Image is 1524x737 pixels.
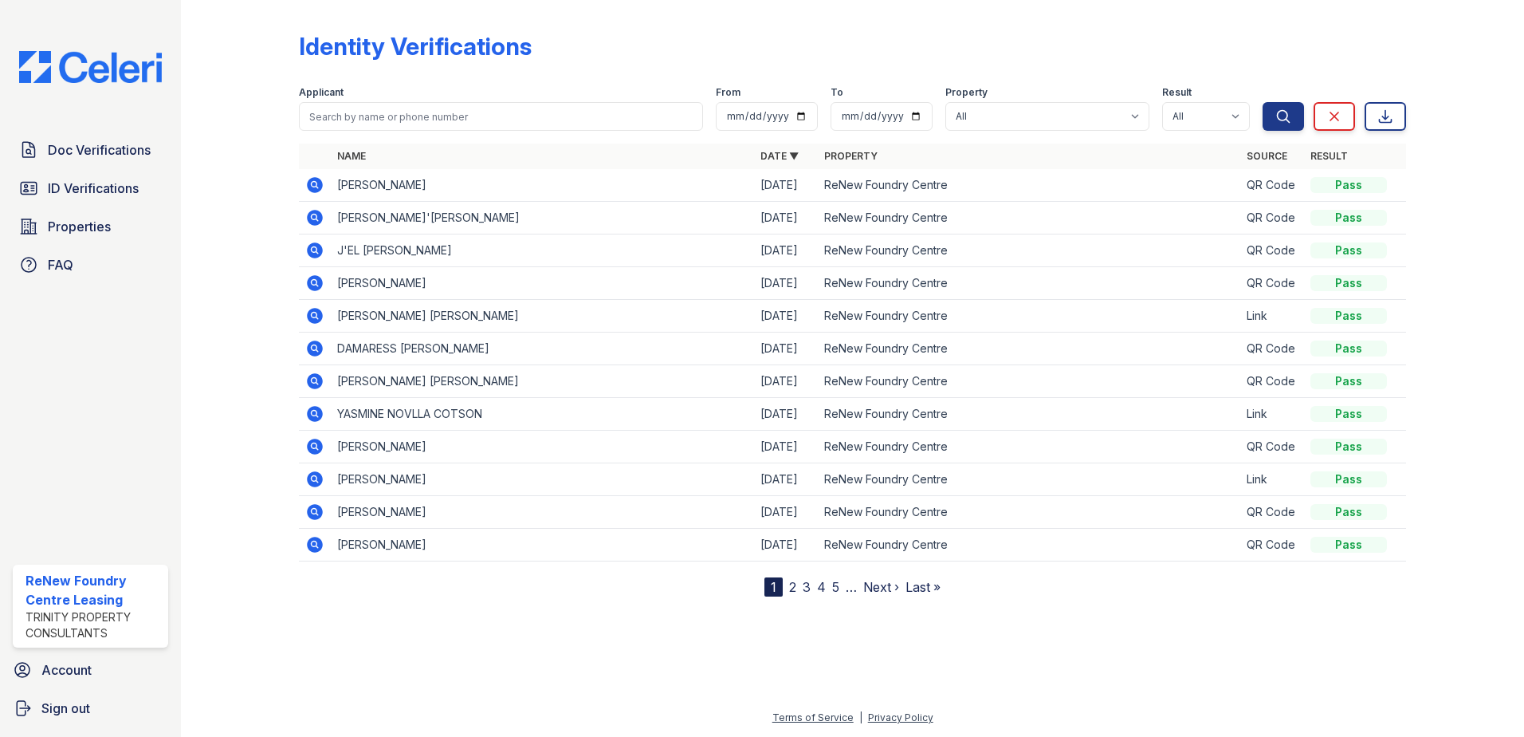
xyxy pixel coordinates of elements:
[818,365,1241,398] td: ReNew Foundry Centre
[803,579,811,595] a: 3
[754,300,818,333] td: [DATE]
[1240,202,1304,235] td: QR Code
[1162,86,1192,99] label: Result
[846,577,857,597] span: …
[1310,439,1387,455] div: Pass
[818,398,1241,431] td: ReNew Foundry Centre
[299,86,344,99] label: Applicant
[331,431,754,463] td: [PERSON_NAME]
[764,577,783,597] div: 1
[818,463,1241,496] td: ReNew Foundry Centre
[818,333,1241,365] td: ReNew Foundry Centre
[818,202,1241,235] td: ReNew Foundry Centre
[832,579,839,595] a: 5
[331,463,754,496] td: [PERSON_NAME]
[1310,275,1387,291] div: Pass
[754,235,818,267] td: [DATE]
[1240,463,1304,496] td: Link
[13,172,168,204] a: ID Verifications
[1310,308,1387,324] div: Pass
[26,609,162,641] div: Trinity Property Consultants
[818,267,1241,300] td: ReNew Foundry Centre
[905,579,941,595] a: Last »
[945,86,988,99] label: Property
[48,255,73,274] span: FAQ
[48,217,111,236] span: Properties
[1310,177,1387,193] div: Pass
[754,496,818,529] td: [DATE]
[41,699,90,718] span: Sign out
[331,300,754,333] td: [PERSON_NAME] [PERSON_NAME]
[754,333,818,365] td: [DATE]
[859,711,862,723] div: |
[754,463,818,496] td: [DATE]
[1240,431,1304,463] td: QR Code
[1310,242,1387,258] div: Pass
[817,579,826,595] a: 4
[1310,373,1387,389] div: Pass
[754,431,818,463] td: [DATE]
[1240,333,1304,365] td: QR Code
[331,496,754,529] td: [PERSON_NAME]
[818,300,1241,333] td: ReNew Foundry Centre
[863,579,899,595] a: Next ›
[331,202,754,235] td: [PERSON_NAME]'[PERSON_NAME]
[818,235,1241,267] td: ReNew Foundry Centre
[772,711,854,723] a: Terms of Service
[1310,537,1387,553] div: Pass
[331,398,754,431] td: YASMINE NOVLLA COTSON
[754,169,818,202] td: [DATE]
[1240,235,1304,267] td: QR Code
[818,496,1241,529] td: ReNew Foundry Centre
[1240,169,1304,202] td: QR Code
[1240,496,1304,529] td: QR Code
[754,398,818,431] td: [DATE]
[754,529,818,562] td: [DATE]
[1310,210,1387,226] div: Pass
[6,692,175,724] a: Sign out
[831,86,843,99] label: To
[331,529,754,562] td: [PERSON_NAME]
[818,529,1241,562] td: ReNew Foundry Centre
[818,431,1241,463] td: ReNew Foundry Centre
[6,51,175,83] img: CE_Logo_Blue-a8612792a0a2168367f1c8372b55b34899dd931a85d93a1a3d3e32e68fde9ad4.png
[13,249,168,281] a: FAQ
[331,267,754,300] td: [PERSON_NAME]
[1240,398,1304,431] td: Link
[754,202,818,235] td: [DATE]
[1310,341,1387,357] div: Pass
[41,660,92,680] span: Account
[1310,471,1387,487] div: Pass
[1240,300,1304,333] td: Link
[331,235,754,267] td: J'EL [PERSON_NAME]
[48,140,151,160] span: Doc Verifications
[1310,504,1387,520] div: Pass
[48,179,139,198] span: ID Verifications
[331,333,754,365] td: DAMARESS [PERSON_NAME]
[1240,365,1304,398] td: QR Code
[824,150,878,162] a: Property
[716,86,740,99] label: From
[299,32,532,61] div: Identity Verifications
[26,571,162,609] div: ReNew Foundry Centre Leasing
[13,134,168,166] a: Doc Verifications
[337,150,366,162] a: Name
[1240,529,1304,562] td: QR Code
[754,365,818,398] td: [DATE]
[818,169,1241,202] td: ReNew Foundry Centre
[868,711,933,723] a: Privacy Policy
[331,169,754,202] td: [PERSON_NAME]
[6,654,175,686] a: Account
[1247,150,1287,162] a: Source
[789,579,796,595] a: 2
[1310,406,1387,422] div: Pass
[299,102,703,131] input: Search by name or phone number
[331,365,754,398] td: [PERSON_NAME] [PERSON_NAME]
[1310,150,1348,162] a: Result
[760,150,799,162] a: Date ▼
[1240,267,1304,300] td: QR Code
[13,211,168,242] a: Properties
[754,267,818,300] td: [DATE]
